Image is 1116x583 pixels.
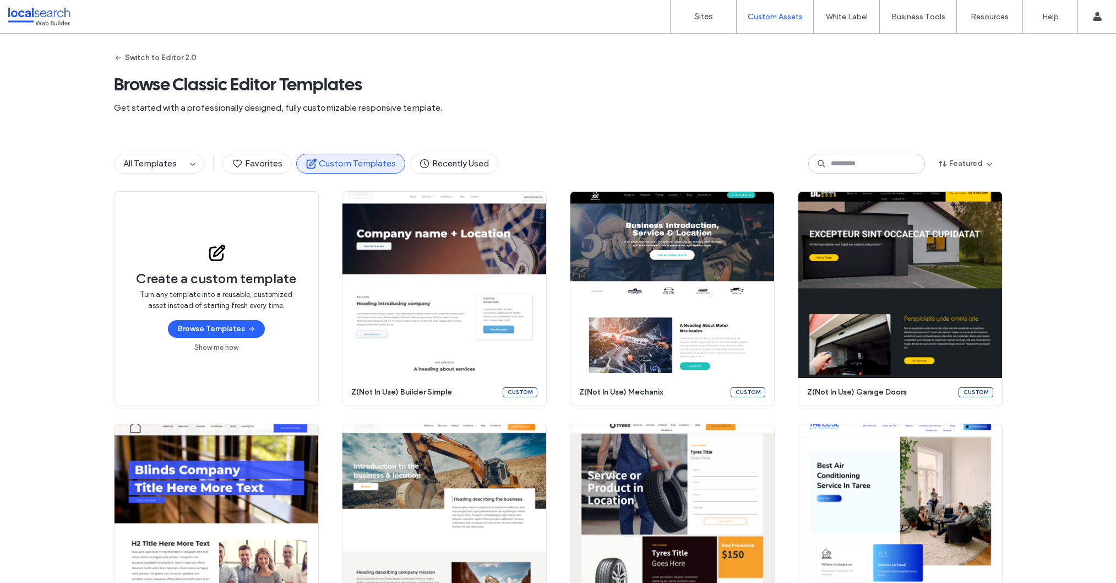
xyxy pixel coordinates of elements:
[123,158,177,169] span: All Templates
[232,158,282,170] span: Favorites
[1042,12,1059,21] label: Help
[503,387,537,397] div: Custom
[410,154,498,174] button: Recently Used
[891,12,945,21] label: Business Tools
[114,102,1003,114] span: Get started with a professionally designed, fully customizable responsive template.
[168,320,265,338] button: Browse Templates
[959,387,993,397] div: Custom
[115,154,186,173] button: All Templates
[419,158,489,170] span: Recently Used
[194,342,238,353] a: Show me how
[306,158,396,170] span: Custom Templates
[136,271,296,287] span: Create a custom template
[114,73,1003,95] span: Browse Classic Editor Templates
[114,49,197,67] button: Switch to Editor 2.0
[971,12,1009,21] label: Resources
[731,387,765,397] div: Custom
[351,387,496,398] span: z(not in use) builder simple
[694,12,713,21] label: Sites
[807,387,952,398] span: z(not in use) garage doors
[137,289,296,311] span: Turn any template into a reusable, customized asset instead of starting fresh every time.
[929,155,1003,172] button: Featured
[826,12,868,21] label: White Label
[579,387,724,398] span: z(not in use) mechanix
[222,154,292,174] button: Favorites
[296,154,405,174] button: Custom Templates
[748,12,803,21] label: Custom Assets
